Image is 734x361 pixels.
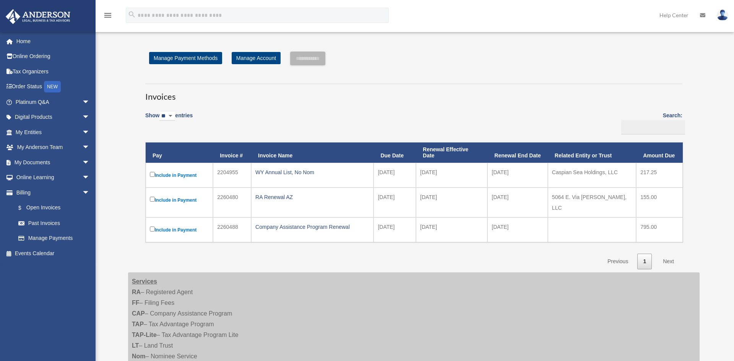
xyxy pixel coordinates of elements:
input: Include in Payment [150,227,155,231]
th: Due Date: activate to sort column ascending [373,142,416,163]
a: Manage Payments [11,231,97,246]
strong: FF [132,299,140,306]
td: 5064 E. Via [PERSON_NAME], LLC [548,188,636,217]
span: arrow_drop_down [82,94,97,110]
td: [DATE] [373,163,416,188]
th: Renewal End Date: activate to sort column ascending [487,142,548,163]
th: Pay: activate to sort column descending [146,142,213,163]
strong: Nom [132,353,146,359]
label: Show entries [145,111,193,128]
td: 2260480 [213,188,251,217]
a: Digital Productsarrow_drop_down [5,110,101,125]
strong: CAP [132,310,145,317]
span: arrow_drop_down [82,185,97,201]
td: 217.25 [636,163,683,188]
a: Tax Organizers [5,64,101,79]
div: NEW [44,81,61,92]
th: Renewal Effective Date: activate to sort column ascending [416,142,487,163]
td: 795.00 [636,217,683,242]
a: Platinum Q&Aarrow_drop_down [5,94,101,110]
img: User Pic [717,10,728,21]
strong: TAP [132,321,144,327]
label: Search: [619,111,682,134]
h3: Invoices [145,84,682,103]
th: Invoice Name: activate to sort column ascending [251,142,373,163]
a: My Anderson Teamarrow_drop_down [5,140,101,155]
a: My Entitiesarrow_drop_down [5,125,101,140]
span: $ [23,203,26,213]
select: Showentries [159,112,175,121]
td: Caspian Sea Holdings, LLC [548,163,636,188]
a: Online Learningarrow_drop_down [5,170,101,185]
span: arrow_drop_down [82,170,97,186]
strong: Services [132,278,157,285]
td: 2204955 [213,163,251,188]
input: Include in Payment [150,172,155,177]
a: Online Ordering [5,49,101,64]
label: Include in Payment [150,225,209,235]
span: arrow_drop_down [82,110,97,125]
div: WY Annual List, No Nom [255,167,369,178]
div: Company Assistance Program Renewal [255,222,369,232]
strong: TAP-Lite [132,332,157,338]
a: $Open Invoices [11,200,94,216]
div: RA Renewal AZ [255,192,369,202]
td: [DATE] [373,188,416,217]
a: Order StatusNEW [5,79,101,95]
a: menu [103,13,112,20]
td: 155.00 [636,188,683,217]
img: Anderson Advisors Platinum Portal [3,9,73,24]
a: Past Invoices [11,215,97,231]
strong: LT [132,342,139,349]
a: 1 [637,254,652,269]
i: search [128,10,136,19]
label: Include in Payment [150,170,209,180]
span: arrow_drop_down [82,140,97,155]
th: Related Entity or Trust: activate to sort column ascending [548,142,636,163]
a: Home [5,34,101,49]
i: menu [103,11,112,20]
td: [DATE] [487,163,548,188]
strong: RA [132,289,141,295]
a: Manage Payment Methods [149,52,222,64]
label: Include in Payment [150,195,209,205]
td: [DATE] [416,217,487,242]
th: Amount Due: activate to sort column ascending [636,142,683,163]
td: [DATE] [487,188,548,217]
a: Billingarrow_drop_down [5,185,97,200]
a: Previous [602,254,634,269]
a: Events Calendar [5,246,101,261]
input: Include in Payment [150,197,155,202]
a: My Documentsarrow_drop_down [5,155,101,170]
td: [DATE] [487,217,548,242]
td: 2260488 [213,217,251,242]
a: Next [657,254,680,269]
th: Invoice #: activate to sort column ascending [213,142,251,163]
td: [DATE] [373,217,416,242]
span: arrow_drop_down [82,155,97,170]
input: Search: [621,120,685,134]
td: [DATE] [416,163,487,188]
span: arrow_drop_down [82,125,97,140]
a: Manage Account [232,52,281,64]
td: [DATE] [416,188,487,217]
